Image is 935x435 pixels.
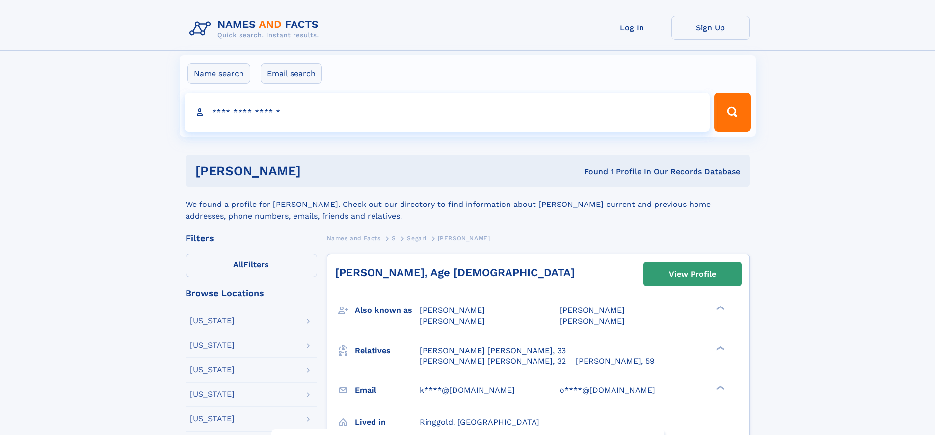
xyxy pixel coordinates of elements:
[190,317,235,325] div: [US_STATE]
[392,232,396,244] a: S
[407,235,427,242] span: Segari
[669,263,716,285] div: View Profile
[186,254,317,277] label: Filters
[392,235,396,242] span: S
[233,260,243,269] span: All
[714,93,750,132] button: Search Button
[714,384,725,391] div: ❯
[190,341,235,349] div: [US_STATE]
[714,305,725,311] div: ❯
[420,345,566,356] a: [PERSON_NAME] [PERSON_NAME], 33
[261,63,322,84] label: Email search
[576,356,655,367] a: [PERSON_NAME], 59
[560,306,625,315] span: [PERSON_NAME]
[355,342,420,359] h3: Relatives
[186,234,317,243] div: Filters
[420,417,539,427] span: Ringgold, [GEOGRAPHIC_DATA]
[327,232,381,244] a: Names and Facts
[195,165,443,177] h1: [PERSON_NAME]
[186,187,750,222] div: We found a profile for [PERSON_NAME]. Check out our directory to find information about [PERSON_N...
[407,232,427,244] a: Segari
[438,235,490,242] span: [PERSON_NAME]
[671,16,750,40] a: Sign Up
[190,415,235,423] div: [US_STATE]
[420,316,485,326] span: [PERSON_NAME]
[187,63,250,84] label: Name search
[420,356,566,367] a: [PERSON_NAME] [PERSON_NAME], 32
[186,16,327,42] img: Logo Names and Facts
[190,390,235,398] div: [US_STATE]
[560,316,625,326] span: [PERSON_NAME]
[420,306,485,315] span: [PERSON_NAME]
[714,345,725,351] div: ❯
[335,266,575,279] a: [PERSON_NAME], Age [DEMOGRAPHIC_DATA]
[644,262,741,286] a: View Profile
[355,414,420,431] h3: Lived in
[355,302,420,319] h3: Also known as
[593,16,671,40] a: Log In
[186,289,317,298] div: Browse Locations
[355,382,420,399] h3: Email
[442,166,740,177] div: Found 1 Profile In Our Records Database
[190,366,235,374] div: [US_STATE]
[185,93,710,132] input: search input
